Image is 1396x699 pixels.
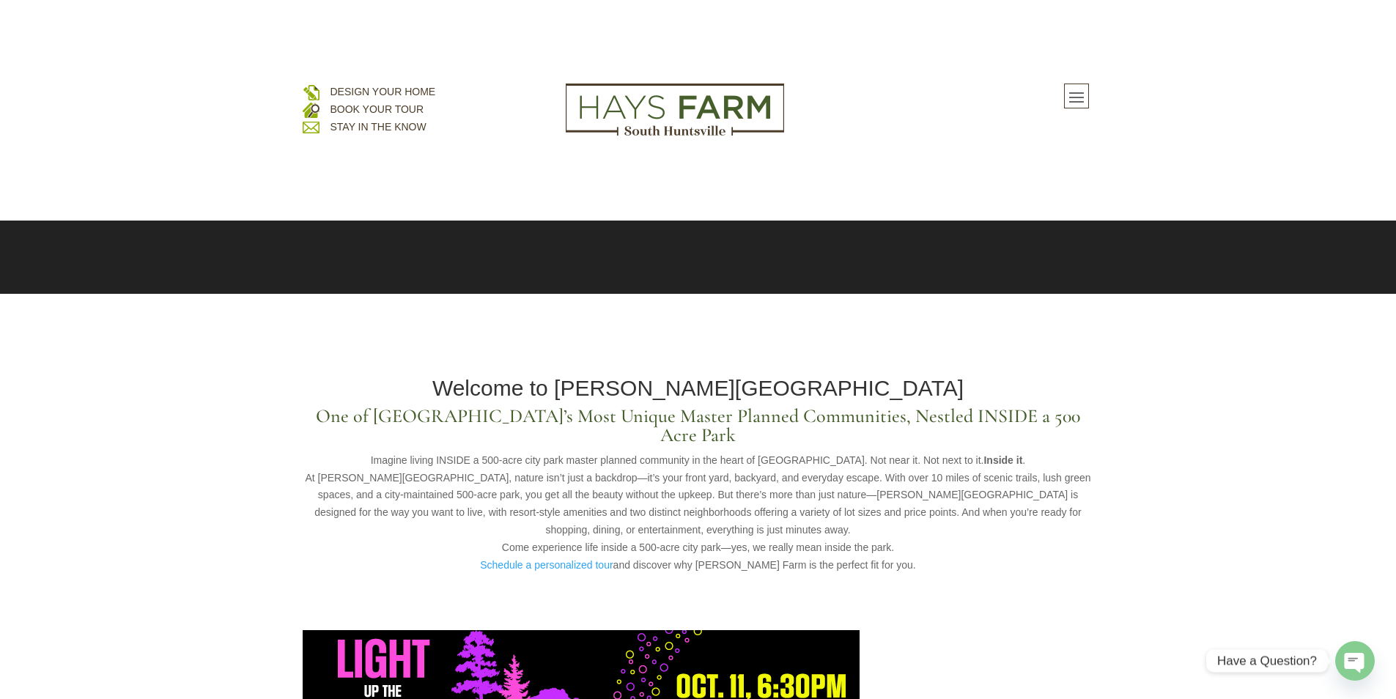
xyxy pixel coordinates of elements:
img: design your home [303,84,320,100]
a: hays farm homes huntsville development [566,127,784,138]
div: Come experience life inside a 500-acre city park—yes, we really mean inside the park. [303,539,1094,557]
img: book your home tour [303,101,320,118]
div: Imagine living INSIDE a 500-acre city park master planned community in the heart of [GEOGRAPHIC_D... [303,452,1094,470]
img: Logo [566,84,784,136]
a: BOOK YOUR TOUR [330,103,424,115]
strong: Inside it [983,454,1022,466]
a: Schedule a personalized tour [480,559,613,571]
a: STAY IN THE KNOW [330,121,426,133]
a: DESIGN YOUR HOME [330,86,436,97]
div: At [PERSON_NAME][GEOGRAPHIC_DATA], nature isn’t just a backdrop—it’s your front yard, backyard, a... [303,470,1094,539]
h3: One of [GEOGRAPHIC_DATA]’s Most Unique Master Planned Communities, Nestled INSIDE a 500 Acre Park [303,407,1094,452]
h1: Welcome to [PERSON_NAME][GEOGRAPHIC_DATA] [303,377,1094,407]
p: and discover why [PERSON_NAME] Farm is the perfect fit for you. [303,557,1094,574]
